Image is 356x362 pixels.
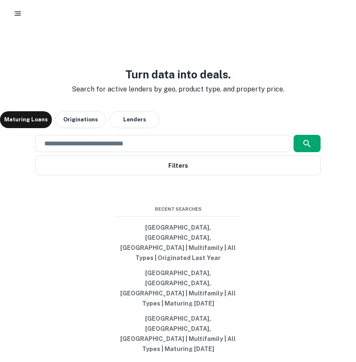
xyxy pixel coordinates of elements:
[35,156,320,175] button: Filters
[115,311,241,357] button: [GEOGRAPHIC_DATA], [GEOGRAPHIC_DATA], [GEOGRAPHIC_DATA] | Multifamily | All Types | Maturing [DATE]
[65,84,291,94] p: Search for active lenders by geo, product type, and property price.
[115,265,241,311] button: [GEOGRAPHIC_DATA], [GEOGRAPHIC_DATA], [GEOGRAPHIC_DATA] | Multifamily | All Types | Maturing [DATE]
[115,220,241,265] button: [GEOGRAPHIC_DATA], [GEOGRAPHIC_DATA], [GEOGRAPHIC_DATA] | Multifamily | All Types | Originated La...
[314,295,356,335] iframe: Chat Widget
[65,66,291,83] h3: Turn data into deals.
[115,206,241,213] span: Recent Searches
[55,111,106,128] button: Originations
[109,111,160,128] button: Lenders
